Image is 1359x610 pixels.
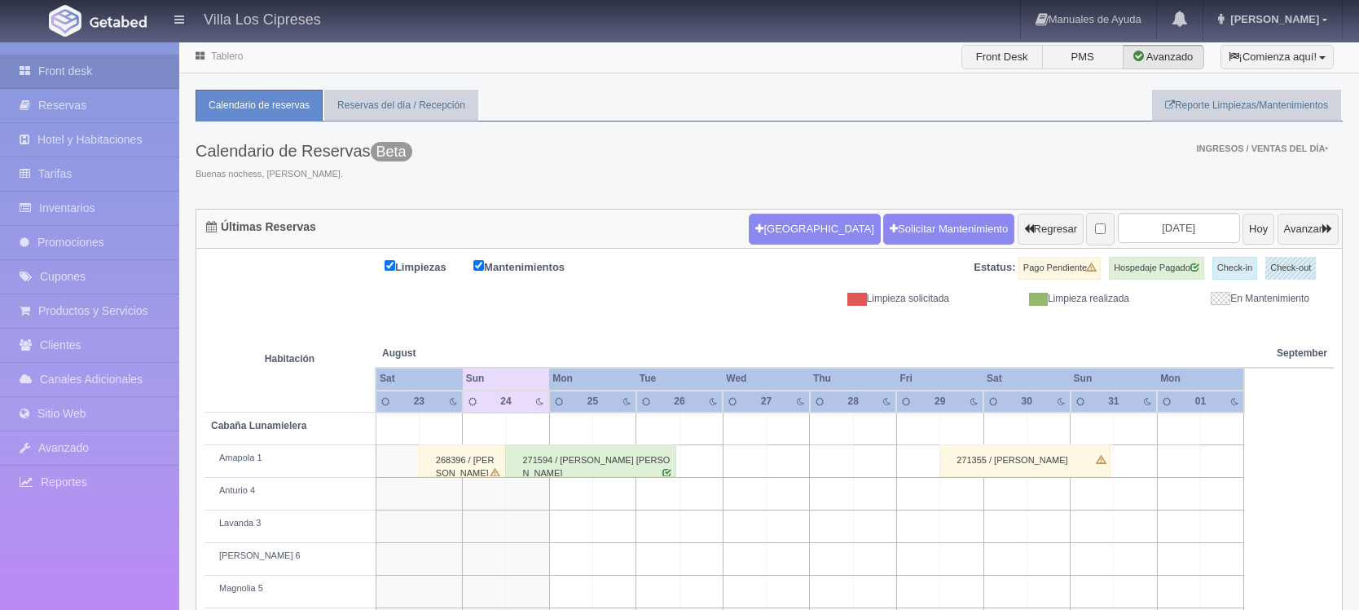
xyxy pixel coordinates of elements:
th: Fri [896,368,983,390]
img: Getabed [49,5,81,37]
th: Wed [723,368,810,390]
button: Regresar [1018,214,1084,245]
label: PMS [1042,45,1124,69]
b: Cabaña Lunamielera [211,420,306,431]
img: Getabed [90,15,147,28]
div: 27 [753,395,779,409]
th: Sun [463,368,550,390]
span: Buenas nochess, [PERSON_NAME]. [196,168,412,181]
input: Limpiezas [385,260,395,271]
div: 28 [840,395,866,409]
div: 29 [927,395,953,409]
a: Reservas del día / Recepción [324,90,478,122]
label: Pago Pendiente [1018,257,1101,280]
button: [GEOGRAPHIC_DATA] [749,214,880,245]
button: Avanzar [1278,214,1339,245]
input: Mantenimientos [473,260,484,271]
div: 26 [666,395,693,409]
strong: Habitación [265,353,314,365]
a: Solicitar Mantenimiento [883,214,1014,245]
div: Anturio 4 [211,484,369,497]
label: Limpiezas [385,257,471,276]
div: 24 [493,395,519,409]
th: Tue [636,368,723,390]
label: Mantenimientos [473,257,589,276]
h4: Villa Los Cipreses [204,8,321,29]
th: Sun [1071,368,1158,390]
div: 31 [1101,395,1127,409]
a: Reporte Limpiezas/Mantenimientos [1152,90,1341,122]
label: Estatus: [974,260,1015,276]
div: 30 [1014,395,1040,409]
th: Sat [983,368,1071,390]
h3: Calendario de Reservas [196,142,412,160]
label: Hospedaje Pagado [1109,257,1204,280]
th: Mon [1157,368,1244,390]
div: Lavanda 3 [211,517,369,530]
div: 271355 / [PERSON_NAME] [939,444,1111,477]
div: 25 [579,395,605,409]
div: [PERSON_NAME] 6 [211,550,369,563]
div: 271594 / [PERSON_NAME] [PERSON_NAME] [505,444,676,477]
span: [PERSON_NAME] [1226,13,1319,25]
span: August [382,347,543,360]
label: Check-in [1212,257,1257,280]
label: Check-out [1265,257,1316,280]
span: September [1277,347,1327,360]
button: Hoy [1242,214,1274,245]
div: Magnolia 5 [211,582,369,595]
div: Amapola 1 [211,452,369,465]
th: Sat [376,368,463,390]
div: Limpieza solicitada [781,292,961,306]
div: 268396 / [PERSON_NAME] [419,444,504,477]
button: ¡Comienza aquí! [1220,45,1334,69]
label: Avanzado [1123,45,1204,69]
span: Ingresos / Ventas del día [1196,144,1328,153]
a: Calendario de reservas [196,90,323,122]
th: Thu [810,368,897,390]
a: Tablero [211,51,243,62]
label: Front Desk [961,45,1043,69]
div: 23 [406,395,432,409]
div: 01 [1187,395,1213,409]
h4: Últimas Reservas [206,221,316,233]
div: Limpieza realizada [961,292,1141,306]
span: Beta [371,142,412,161]
div: En Mantenimiento [1141,292,1322,306]
th: Mon [549,368,636,390]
